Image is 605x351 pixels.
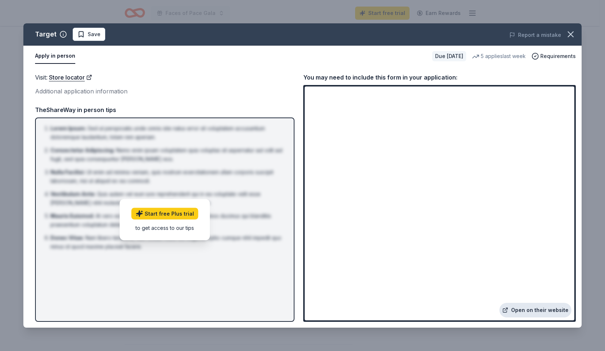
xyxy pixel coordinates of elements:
[132,224,198,232] div: to get access to our tips
[50,147,115,153] span: Consectetur Adipiscing :
[35,105,294,115] div: TheShareWay in person tips
[50,213,94,219] span: Mauris Euismod :
[303,73,576,82] div: You may need to include this form in your application:
[49,73,92,82] a: Store locator
[50,190,284,207] li: Quis autem vel eum iure reprehenderit qui in ea voluptate velit esse [PERSON_NAME] nihil molestia...
[50,124,284,142] li: Sed ut perspiciatis unde omnis iste natus error sit voluptatem accusantium doloremque laudantium,...
[88,30,100,39] span: Save
[35,49,75,64] button: Apply in person
[50,146,284,163] li: Nemo enim ipsam voluptatem quia voluptas sit aspernatur aut odit aut fugit, sed quia consequuntur...
[532,52,576,61] button: Requirements
[50,234,284,251] li: Nam libero tempore, cum soluta nobis est eligendi optio cumque nihil impedit quo minus id quod ma...
[50,125,86,131] span: Lorem Ipsum :
[50,212,284,229] li: At vero eos et accusamus et iusto odio dignissimos ducimus qui blanditiis praesentium voluptatum ...
[35,28,57,40] div: Target
[132,208,198,220] a: Start free Plus trial
[499,303,571,317] a: Open on their website
[432,51,466,61] div: Due [DATE]
[50,168,284,185] li: Ut enim ad minima veniam, quis nostrum exercitationem ullam corporis suscipit laboriosam, nisi ut...
[472,52,526,61] div: 5 applies last week
[50,169,85,175] span: Nulla Facilisi :
[50,191,96,197] span: Vestibulum Ante :
[540,52,576,61] span: Requirements
[73,28,105,41] button: Save
[35,73,294,82] div: Visit :
[509,31,561,39] button: Report a mistake
[35,86,294,96] div: Additional application information
[50,235,84,241] span: Donec Vitae :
